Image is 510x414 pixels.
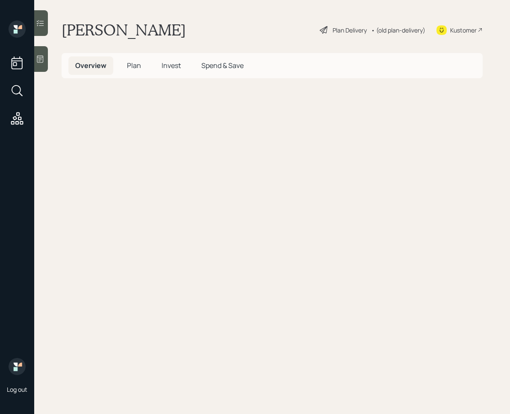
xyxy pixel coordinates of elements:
img: retirable_logo.png [9,358,26,375]
span: Spend & Save [201,61,244,70]
span: Plan [127,61,141,70]
div: Plan Delivery [333,26,367,35]
span: Invest [162,61,181,70]
span: Overview [75,61,106,70]
div: Log out [7,385,27,393]
h1: [PERSON_NAME] [62,21,186,39]
div: • (old plan-delivery) [371,26,425,35]
div: Kustomer [450,26,477,35]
